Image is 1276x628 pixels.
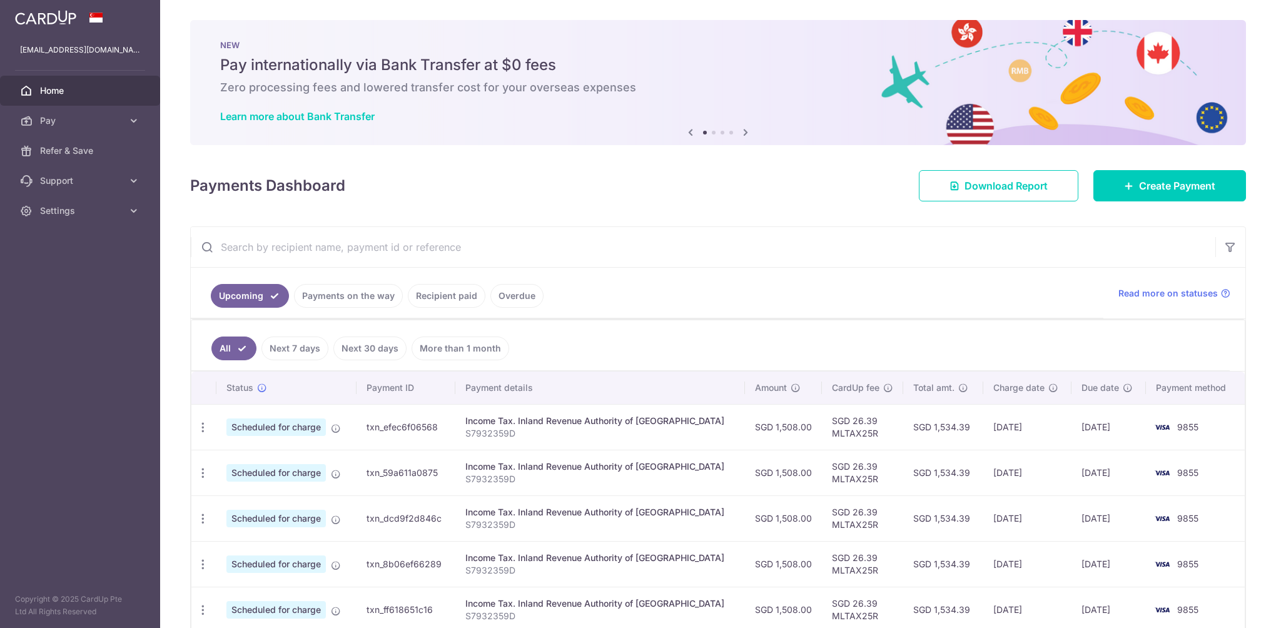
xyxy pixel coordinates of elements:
a: Upcoming [211,284,289,308]
img: Bank transfer banner [190,20,1246,145]
a: Download Report [919,170,1078,201]
p: S7932359D [465,564,736,577]
span: Amount [755,382,787,394]
h5: Pay internationally via Bank Transfer at $0 fees [220,55,1216,75]
a: Learn more about Bank Transfer [220,110,375,123]
p: S7932359D [465,519,736,531]
span: Total amt. [913,382,954,394]
td: SGD 26.39 MLTAX25R [822,495,903,541]
span: Read more on statuses [1118,287,1218,300]
span: Charge date [993,382,1045,394]
td: [DATE] [983,450,1071,495]
div: Income Tax. Inland Revenue Authority of [GEOGRAPHIC_DATA] [465,506,736,519]
img: Bank Card [1150,465,1175,480]
td: SGD 1,534.39 [903,450,983,495]
td: txn_dcd9f2d846c [357,495,455,541]
span: Pay [40,114,123,127]
span: 9855 [1177,467,1198,478]
span: 9855 [1177,559,1198,569]
p: S7932359D [465,610,736,622]
span: Scheduled for charge [226,555,326,573]
td: [DATE] [983,495,1071,541]
span: Settings [40,205,123,217]
td: SGD 1,508.00 [745,404,822,450]
td: txn_efec6f06568 [357,404,455,450]
img: CardUp [15,10,76,25]
a: Read more on statuses [1118,287,1230,300]
td: [DATE] [1071,541,1146,587]
p: S7932359D [465,427,736,440]
td: [DATE] [983,541,1071,587]
span: 9855 [1177,513,1198,524]
td: SGD 1,534.39 [903,541,983,587]
span: Scheduled for charge [226,418,326,436]
div: Income Tax. Inland Revenue Authority of [GEOGRAPHIC_DATA] [465,415,736,427]
span: Scheduled for charge [226,601,326,619]
span: Create Payment [1139,178,1215,193]
a: Next 7 days [261,337,328,360]
span: Scheduled for charge [226,464,326,482]
div: Income Tax. Inland Revenue Authority of [GEOGRAPHIC_DATA] [465,460,736,473]
span: CardUp fee [832,382,879,394]
td: SGD 1,508.00 [745,450,822,495]
span: Home [40,84,123,97]
td: SGD 26.39 MLTAX25R [822,541,903,587]
td: txn_8b06ef66289 [357,541,455,587]
a: Create Payment [1093,170,1246,201]
a: Recipient paid [408,284,485,308]
div: Income Tax. Inland Revenue Authority of [GEOGRAPHIC_DATA] [465,597,736,610]
span: Support [40,175,123,187]
img: Bank Card [1150,557,1175,572]
span: Scheduled for charge [226,510,326,527]
h6: Zero processing fees and lowered transfer cost for your overseas expenses [220,80,1216,95]
p: [EMAIL_ADDRESS][DOMAIN_NAME] [20,44,140,56]
p: S7932359D [465,473,736,485]
a: Payments on the way [294,284,403,308]
a: All [211,337,256,360]
td: [DATE] [983,404,1071,450]
img: Bank Card [1150,420,1175,435]
td: SGD 26.39 MLTAX25R [822,404,903,450]
span: Download Report [965,178,1048,193]
td: [DATE] [1071,495,1146,541]
span: 9855 [1177,604,1198,615]
td: SGD 1,534.39 [903,495,983,541]
th: Payment details [455,372,746,404]
td: txn_59a611a0875 [357,450,455,495]
h4: Payments Dashboard [190,175,345,197]
td: [DATE] [1071,450,1146,495]
img: Bank Card [1150,511,1175,526]
span: Status [226,382,253,394]
td: SGD 1,534.39 [903,404,983,450]
span: Refer & Save [40,144,123,157]
a: Next 30 days [333,337,407,360]
td: SGD 26.39 MLTAX25R [822,450,903,495]
a: Overdue [490,284,544,308]
a: More than 1 month [412,337,509,360]
span: Due date [1081,382,1119,394]
span: 9855 [1177,422,1198,432]
p: NEW [220,40,1216,50]
th: Payment ID [357,372,455,404]
td: [DATE] [1071,404,1146,450]
td: SGD 1,508.00 [745,495,822,541]
img: Bank Card [1150,602,1175,617]
div: Income Tax. Inland Revenue Authority of [GEOGRAPHIC_DATA] [465,552,736,564]
td: SGD 1,508.00 [745,541,822,587]
th: Payment method [1146,372,1245,404]
input: Search by recipient name, payment id or reference [191,227,1215,267]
